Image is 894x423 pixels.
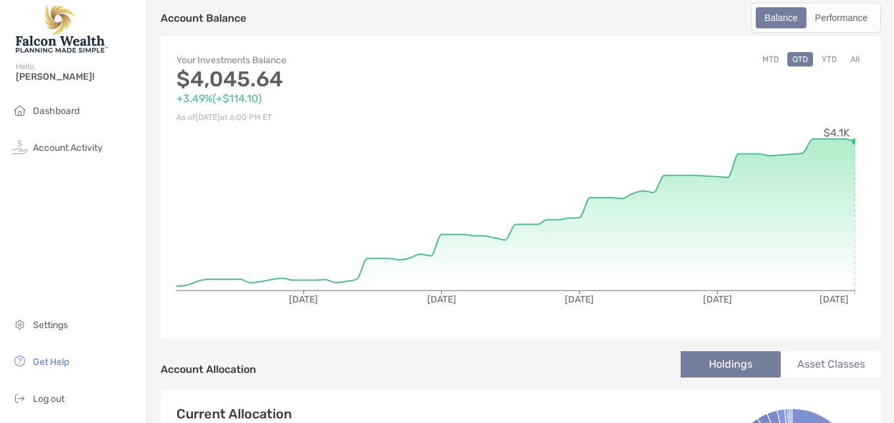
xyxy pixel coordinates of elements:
h4: Account Allocation [161,363,256,376]
div: Performance [808,9,875,27]
tspan: [DATE] [565,294,594,305]
p: Account Balance [161,10,246,26]
div: segmented control [751,3,881,33]
p: As of [DATE] at 6:00 PM ET [176,109,521,126]
div: Balance [757,9,805,27]
p: Your Investments Balance [176,52,521,69]
p: $4,045.64 [176,71,521,88]
img: Falcon Wealth Planning Logo [16,5,108,53]
tspan: [DATE] [703,294,732,305]
span: Log out [33,393,65,405]
h4: Current Allocation [176,406,292,422]
button: YTD [816,52,842,67]
tspan: $4.1K [824,127,850,139]
span: Get Help [33,356,69,368]
tspan: [DATE] [820,294,849,305]
img: settings icon [12,316,28,332]
p: +3.49% ( +$114.10 ) [176,90,521,107]
button: QTD [787,52,813,67]
button: All [845,52,865,67]
img: household icon [12,102,28,118]
li: Holdings [681,351,781,378]
li: Asset Classes [781,351,881,378]
span: Dashboard [33,105,80,117]
span: Settings [33,320,68,331]
span: Account Activity [33,142,103,154]
span: [PERSON_NAME]! [16,71,139,82]
img: get-help icon [12,353,28,369]
button: MTD [757,52,784,67]
tspan: [DATE] [427,294,456,305]
tspan: [DATE] [289,294,318,305]
img: logout icon [12,390,28,406]
img: activity icon [12,139,28,155]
